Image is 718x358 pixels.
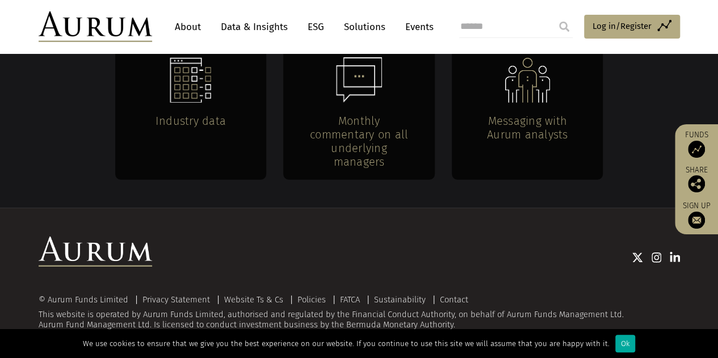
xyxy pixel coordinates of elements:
[297,294,326,305] a: Policies
[681,130,712,158] a: Funds
[652,252,662,263] img: Instagram icon
[39,296,134,304] div: © Aurum Funds Limited
[224,294,283,305] a: Website Ts & Cs
[632,252,643,263] img: Twitter icon
[338,16,391,37] a: Solutions
[374,294,426,305] a: Sustainability
[169,16,207,37] a: About
[475,114,581,141] h4: Messaging with Aurum analysts
[400,16,434,37] a: Events
[302,16,330,37] a: ESG
[306,114,412,169] h4: Monthly commentary on all underlying managers
[584,15,680,39] a: Log in/Register
[553,15,576,38] input: Submit
[39,11,152,42] img: Aurum
[688,141,705,158] img: Access Funds
[670,252,680,263] img: Linkedin icon
[440,294,468,305] a: Contact
[142,294,210,305] a: Privacy Statement
[138,114,244,128] h4: Industry data
[688,175,705,192] img: Share this post
[681,201,712,229] a: Sign up
[39,295,680,330] div: This website is operated by Aurum Funds Limited, authorised and regulated by the Financial Conduc...
[593,19,652,33] span: Log in/Register
[39,237,152,267] img: Aurum Logo
[681,166,712,192] div: Share
[215,16,293,37] a: Data & Insights
[615,335,635,352] div: Ok
[688,212,705,229] img: Sign up to our newsletter
[340,294,360,305] a: FATCA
